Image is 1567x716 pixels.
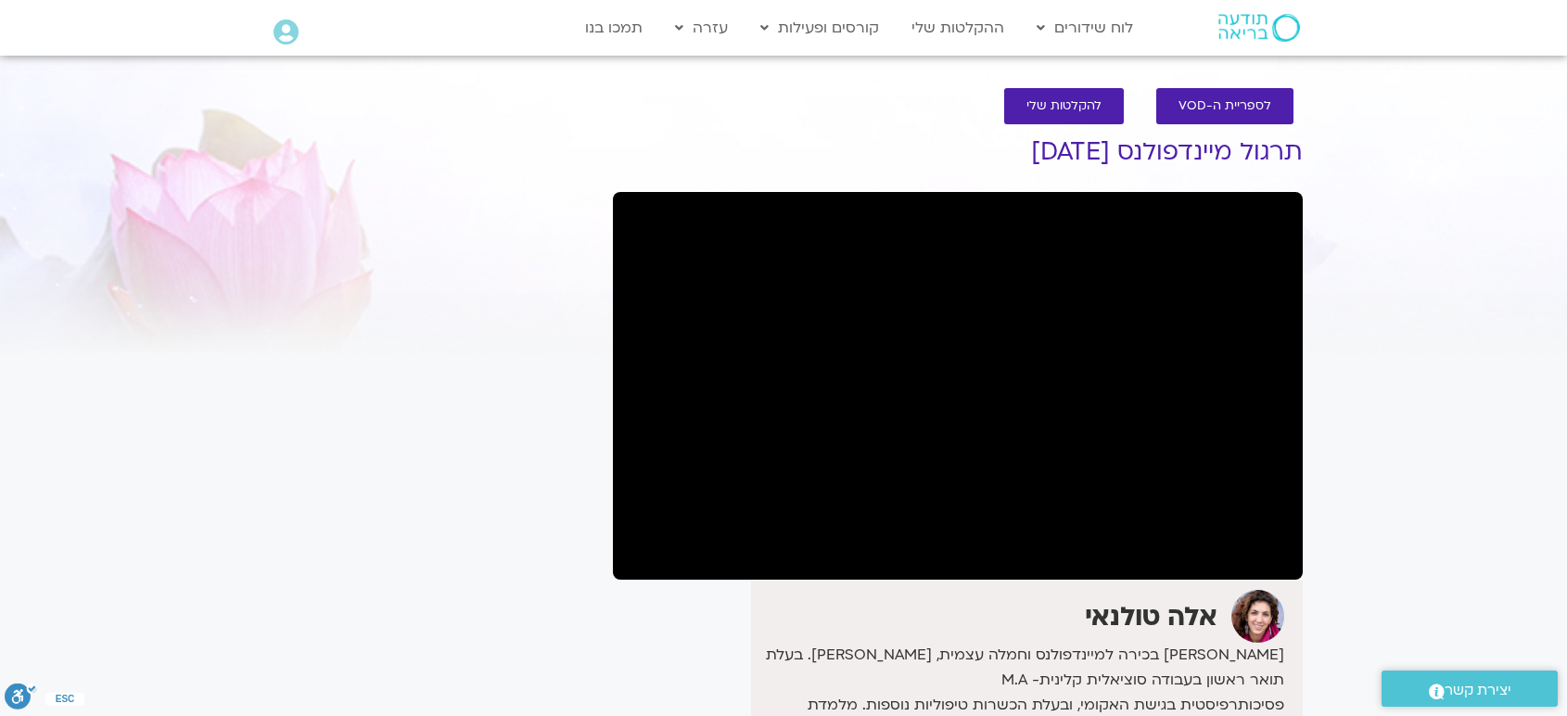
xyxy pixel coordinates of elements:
a: לוח שידורים [1027,10,1142,45]
span: יצירת קשר [1445,678,1511,703]
strong: אלה טולנאי [1085,599,1217,634]
img: אלה טולנאי [1231,590,1284,643]
img: תודעה בריאה [1218,14,1300,42]
span: לספריית ה-VOD [1178,99,1271,113]
a: עזרה [666,10,737,45]
a: קורסים ופעילות [751,10,888,45]
a: ההקלטות שלי [902,10,1013,45]
a: להקלטות שלי [1004,88,1124,124]
a: לספריית ה-VOD [1156,88,1293,124]
span: להקלטות שלי [1026,99,1102,113]
h1: תרגול מיינדפולנס [DATE] [613,138,1303,166]
a: תמכו בנו [576,10,652,45]
a: יצירת קשר [1382,671,1558,707]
